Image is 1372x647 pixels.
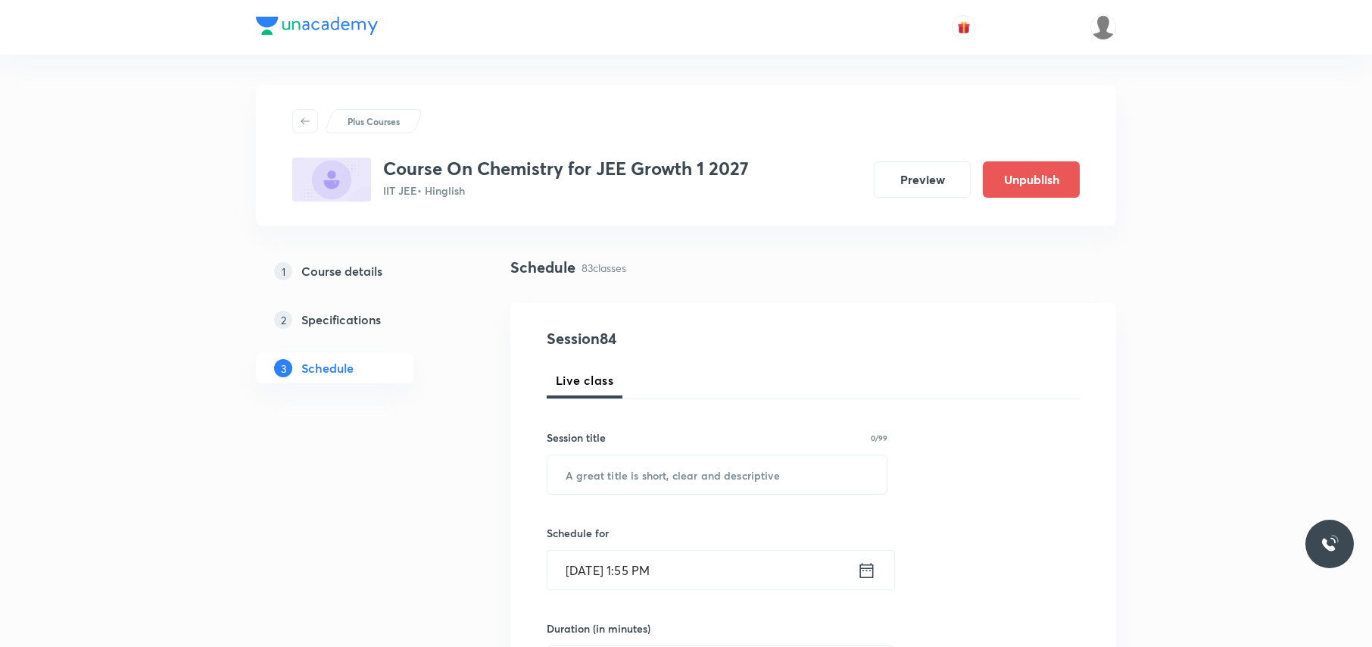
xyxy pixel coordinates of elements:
[1090,14,1116,40] img: Shubham K Singh
[301,262,382,280] h5: Course details
[1321,535,1339,553] img: ttu
[274,262,292,280] p: 1
[547,620,650,636] h6: Duration (in minutes)
[383,183,749,198] p: IIT JEE • Hinglish
[547,455,887,494] input: A great title is short, clear and descriptive
[256,305,462,335] a: 2Specifications
[274,359,292,377] p: 3
[301,359,354,377] h5: Schedule
[301,311,381,329] h5: Specifications
[256,17,378,39] a: Company Logo
[874,161,971,198] button: Preview
[348,114,400,128] p: Plus Courses
[952,15,976,39] button: avatar
[547,327,823,350] h4: Session 84
[274,311,292,329] p: 2
[383,158,749,180] h3: Course On Chemistry for JEE Growth 1 2027
[582,260,626,276] p: 83 classes
[292,158,371,202] img: 3FF14B16-44A6-4755-9CD9-0340F3E0106D_plus.png
[957,20,971,34] img: avatar
[983,161,1080,198] button: Unpublish
[871,434,887,442] p: 0/99
[547,525,887,541] h6: Schedule for
[556,371,613,389] span: Live class
[256,256,462,286] a: 1Course details
[510,256,575,279] h4: Schedule
[547,430,606,445] h6: Session title
[256,17,378,35] img: Company Logo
